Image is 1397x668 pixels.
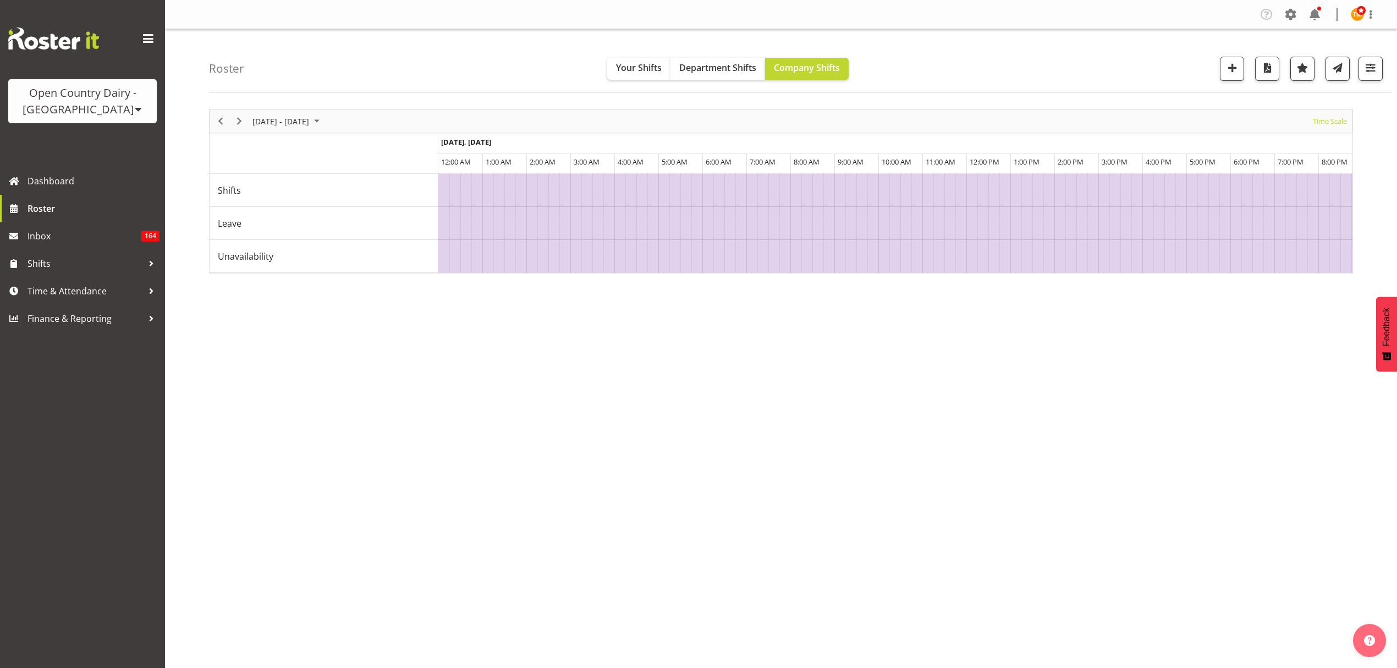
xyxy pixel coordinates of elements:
button: Highlight an important date within the roster. [1290,57,1314,81]
h4: Roster [209,62,244,75]
img: tim-magness10922.jpg [1351,8,1364,21]
button: Company Shifts [765,58,849,80]
span: Inbox [28,228,141,244]
span: Department Shifts [679,62,756,74]
button: Add a new shift [1220,57,1244,81]
span: Your Shifts [616,62,662,74]
span: 164 [141,231,159,242]
span: Dashboard [28,173,159,189]
button: Download a PDF of the roster according to the set date range. [1255,57,1279,81]
img: help-xxl-2.png [1364,635,1375,646]
span: Feedback [1382,308,1391,346]
span: Time & Attendance [28,283,143,299]
img: Rosterit website logo [8,28,99,50]
button: Filter Shifts [1358,57,1383,81]
span: Company Shifts [774,62,840,74]
span: Roster [28,200,159,217]
span: Shifts [28,255,143,272]
span: Finance & Reporting [28,310,143,327]
button: Your Shifts [607,58,670,80]
button: Send a list of all shifts for the selected filtered period to all rostered employees. [1325,57,1350,81]
button: Department Shifts [670,58,765,80]
button: Feedback - Show survey [1376,297,1397,371]
div: Open Country Dairy - [GEOGRAPHIC_DATA] [19,85,146,118]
